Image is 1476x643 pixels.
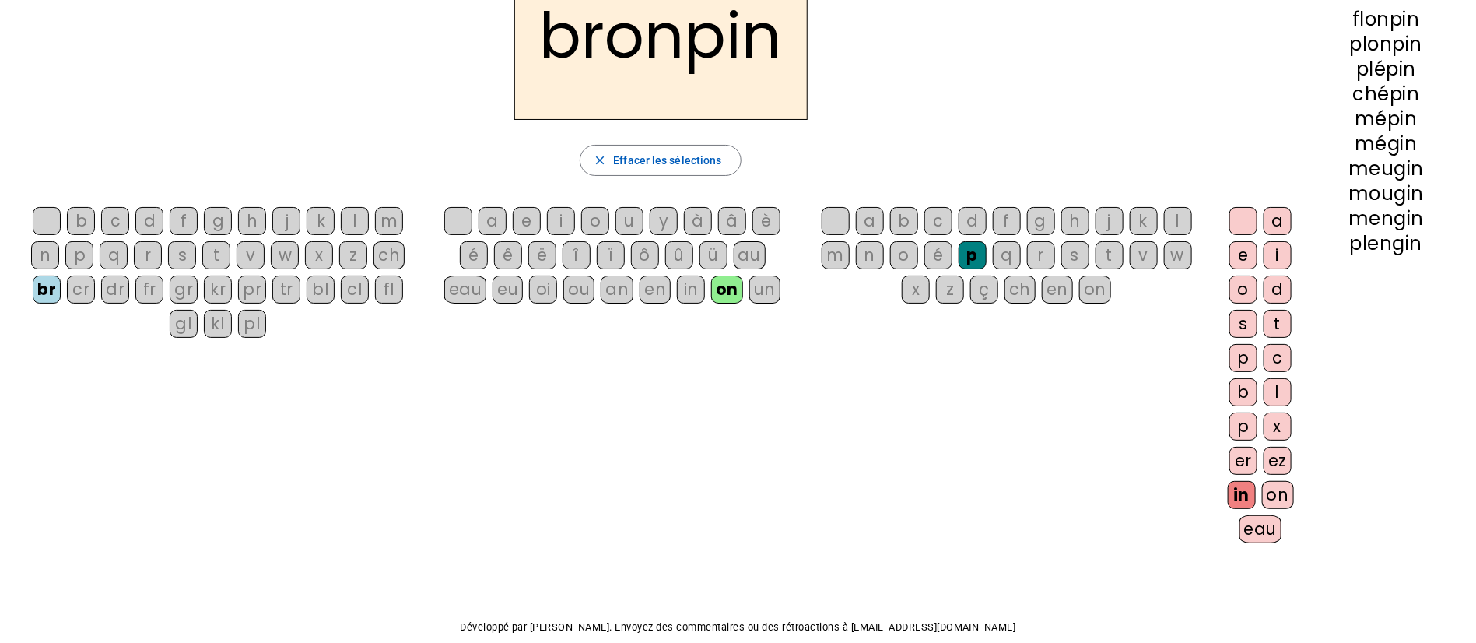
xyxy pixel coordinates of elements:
div: bl [307,276,335,304]
span: Effacer les sélections [613,151,721,170]
div: pl [238,310,266,338]
div: a [479,207,507,235]
div: on [711,276,743,304]
div: m [822,241,850,269]
div: à [684,207,712,235]
div: eu [493,276,523,304]
div: p [1229,344,1257,372]
div: a [856,207,884,235]
div: w [1164,241,1192,269]
div: p [65,241,93,269]
div: k [1130,207,1158,235]
div: c [101,207,129,235]
div: plonpin [1321,35,1451,54]
div: c [924,207,952,235]
div: â [718,207,746,235]
div: a [1264,207,1292,235]
div: t [202,241,230,269]
div: h [1061,207,1089,235]
div: i [1264,241,1292,269]
div: o [1229,276,1257,304]
div: k [307,207,335,235]
div: x [1264,413,1292,441]
div: mépin [1321,110,1451,128]
div: t [1264,310,1292,338]
div: q [100,241,128,269]
div: b [1229,378,1257,406]
div: é [460,241,488,269]
div: n [856,241,884,269]
div: f [993,207,1021,235]
div: é [924,241,952,269]
div: o [581,207,609,235]
div: eau [1239,515,1282,543]
div: in [677,276,705,304]
div: cr [67,276,95,304]
div: s [1229,310,1257,338]
div: ou [563,276,594,304]
div: meugin [1321,160,1451,178]
div: b [890,207,918,235]
div: au [734,241,766,269]
div: gr [170,276,198,304]
div: kl [204,310,232,338]
div: ë [528,241,556,269]
p: Développé par [PERSON_NAME]. Envoyez des commentaires ou des rétroactions à [EMAIL_ADDRESS][DOMAI... [12,618,1464,637]
div: mengin [1321,209,1451,228]
div: m [375,207,403,235]
div: fl [375,276,403,304]
div: f [170,207,198,235]
div: î [563,241,591,269]
div: chépin [1321,85,1451,104]
div: in [1228,481,1256,509]
div: en [640,276,671,304]
div: ç [970,276,998,304]
div: ez [1264,447,1292,475]
div: en [1042,276,1073,304]
div: fr [135,276,163,304]
div: h [238,207,266,235]
div: z [339,241,367,269]
div: eau [444,276,487,304]
div: l [1164,207,1192,235]
div: û [665,241,693,269]
div: kr [204,276,232,304]
div: p [959,241,987,269]
div: c [1264,344,1292,372]
div: n [31,241,59,269]
div: oi [529,276,557,304]
div: on [1079,276,1111,304]
div: o [890,241,918,269]
div: e [513,207,541,235]
div: g [204,207,232,235]
div: mégin [1321,135,1451,153]
div: ê [494,241,522,269]
div: s [1061,241,1089,269]
div: è [752,207,780,235]
div: ï [597,241,625,269]
div: q [993,241,1021,269]
div: ô [631,241,659,269]
div: an [601,276,633,304]
div: v [1130,241,1158,269]
div: d [135,207,163,235]
div: br [33,276,61,304]
div: gl [170,310,198,338]
div: l [1264,378,1292,406]
div: j [1096,207,1124,235]
div: plengin [1321,234,1451,253]
div: p [1229,413,1257,441]
div: flonpin [1321,10,1451,29]
div: plépin [1321,60,1451,79]
div: x [902,276,930,304]
div: d [1264,276,1292,304]
div: ch [373,241,405,269]
div: er [1229,447,1257,475]
div: x [305,241,333,269]
mat-icon: close [593,153,607,167]
div: d [959,207,987,235]
div: r [134,241,162,269]
div: un [749,276,780,304]
div: b [67,207,95,235]
div: tr [272,276,300,304]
